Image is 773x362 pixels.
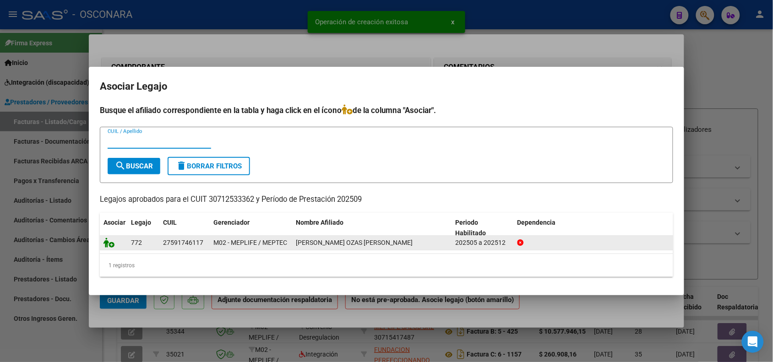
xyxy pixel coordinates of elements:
span: CUIL [163,219,177,226]
span: Periodo Habilitado [456,219,486,237]
span: M02 - MEPLIFE / MEPTEC [213,239,287,246]
mat-icon: delete [176,160,187,171]
span: Legajo [131,219,151,226]
div: 27591746117 [163,238,203,248]
span: Borrar Filtros [176,162,242,170]
h2: Asociar Legajo [100,78,673,95]
datatable-header-cell: CUIL [159,213,210,243]
span: Nombre Afiliado [296,219,343,226]
span: Buscar [115,162,153,170]
datatable-header-cell: Gerenciador [210,213,292,243]
span: Asociar [103,219,125,226]
button: Borrar Filtros [168,157,250,175]
datatable-header-cell: Asociar [100,213,127,243]
datatable-header-cell: Dependencia [514,213,674,243]
span: 772 [131,239,142,246]
div: 202505 a 202512 [456,238,510,248]
datatable-header-cell: Periodo Habilitado [452,213,514,243]
h4: Busque el afiliado correspondiente en la tabla y haga click en el ícono de la columna "Asociar". [100,104,673,116]
span: Gerenciador [213,219,250,226]
datatable-header-cell: Nombre Afiliado [292,213,452,243]
p: Legajos aprobados para el CUIT 30712533362 y Período de Prestación 202509 [100,194,673,205]
datatable-header-cell: Legajo [127,213,159,243]
div: 1 registros [100,254,673,277]
span: Dependencia [517,219,556,226]
div: Open Intercom Messenger [742,331,764,353]
mat-icon: search [115,160,126,171]
button: Buscar [108,158,160,174]
span: SANUTO SANCHEZ OZAS MAXIMO [296,239,413,246]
